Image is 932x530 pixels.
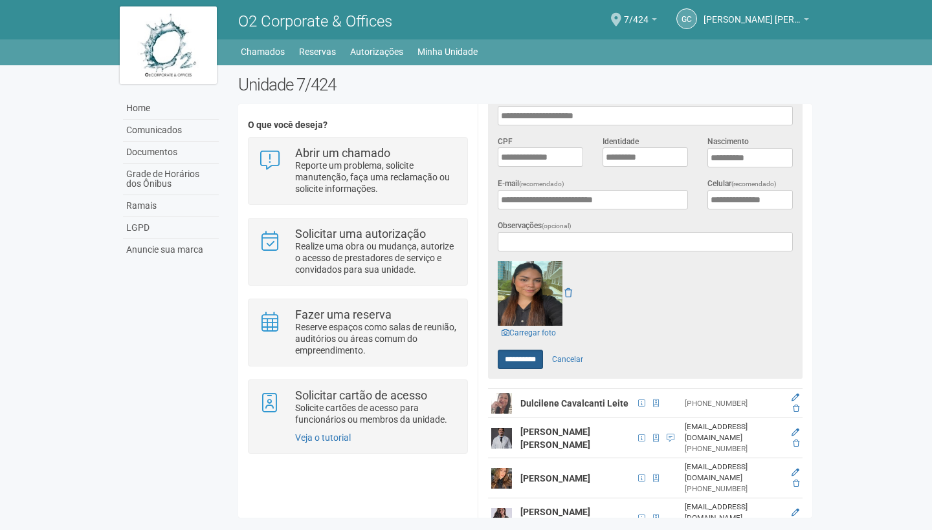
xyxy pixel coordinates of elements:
[123,120,219,142] a: Comunicados
[520,398,628,408] strong: Dulcilene Cavalcanti Leite
[792,468,799,477] a: Editar membro
[731,180,777,187] span: (recomendado)
[491,508,512,529] img: user.png
[295,432,351,443] a: Veja o tutorial
[123,239,219,260] a: Anuncie sua marca
[519,180,564,187] span: (recomendado)
[792,428,799,437] a: Editar membro
[295,146,390,160] strong: Abrir um chamado
[704,16,809,26] a: [PERSON_NAME] [PERSON_NAME]
[793,479,799,488] a: Excluir membro
[299,43,336,61] a: Reservas
[238,75,812,94] h2: Unidade 7/424
[704,2,801,25] span: Guilherme Cruz Braga
[123,217,219,239] a: LGPD
[120,6,217,84] img: logo.jpg
[123,164,219,195] a: Grade de Horários dos Ônibus
[498,178,564,190] label: E-mail
[295,388,427,402] strong: Solicitar cartão de acesso
[624,16,657,26] a: 7/424
[258,147,457,195] a: Abrir um chamado Reporte um problema, solicite manutenção, faça uma reclamação ou solicite inform...
[123,142,219,164] a: Documentos
[258,390,457,425] a: Solicitar cartão de acesso Solicite cartões de acesso para funcionários ou membros da unidade.
[248,120,467,130] h4: O que você deseja?
[258,228,457,275] a: Solicitar uma autorização Realize uma obra ou mudança, autorize o acesso de prestadores de serviç...
[685,502,781,524] div: [EMAIL_ADDRESS][DOMAIN_NAME]
[676,8,697,29] a: GC
[491,393,512,414] img: user.png
[123,98,219,120] a: Home
[685,483,781,494] div: [PHONE_NUMBER]
[520,507,590,530] strong: [PERSON_NAME] [PERSON_NAME]
[417,43,478,61] a: Minha Unidade
[564,288,572,298] a: Remover
[498,261,562,326] img: GetFile
[685,461,781,483] div: [EMAIL_ADDRESS][DOMAIN_NAME]
[295,402,458,425] p: Solicite cartões de acesso para funcionários ou membros da unidade.
[295,321,458,356] p: Reserve espaços como salas de reunião, auditórios ou áreas comum do empreendimento.
[707,136,749,147] label: Nascimento
[792,393,799,402] a: Editar membro
[545,350,590,369] a: Cancelar
[685,443,781,454] div: [PHONE_NUMBER]
[792,508,799,517] a: Editar membro
[258,309,457,356] a: Fazer uma reserva Reserve espaços como salas de reunião, auditórios ou áreas comum do empreendime...
[520,427,590,450] strong: [PERSON_NAME] [PERSON_NAME]
[520,473,590,483] strong: [PERSON_NAME]
[624,2,649,25] span: 7/424
[498,326,560,340] a: Carregar foto
[498,136,513,147] label: CPF
[603,136,639,147] label: Identidade
[707,178,777,190] label: Celular
[498,220,571,232] label: Observações
[241,43,285,61] a: Chamados
[295,308,392,321] strong: Fazer uma reserva
[685,421,781,443] div: [EMAIL_ADDRESS][DOMAIN_NAME]
[542,222,571,229] span: (opcional)
[238,12,392,30] span: O2 Corporate & Offices
[123,195,219,217] a: Ramais
[491,468,512,489] img: user.png
[685,398,781,409] div: [PHONE_NUMBER]
[295,240,458,275] p: Realize uma obra ou mudança, autorize o acesso de prestadores de serviço e convidados para sua un...
[350,43,403,61] a: Autorizações
[793,404,799,413] a: Excluir membro
[491,428,512,449] img: user.png
[295,160,458,195] p: Reporte um problema, solicite manutenção, faça uma reclamação ou solicite informações.
[295,227,426,240] strong: Solicitar uma autorização
[793,439,799,448] a: Excluir membro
